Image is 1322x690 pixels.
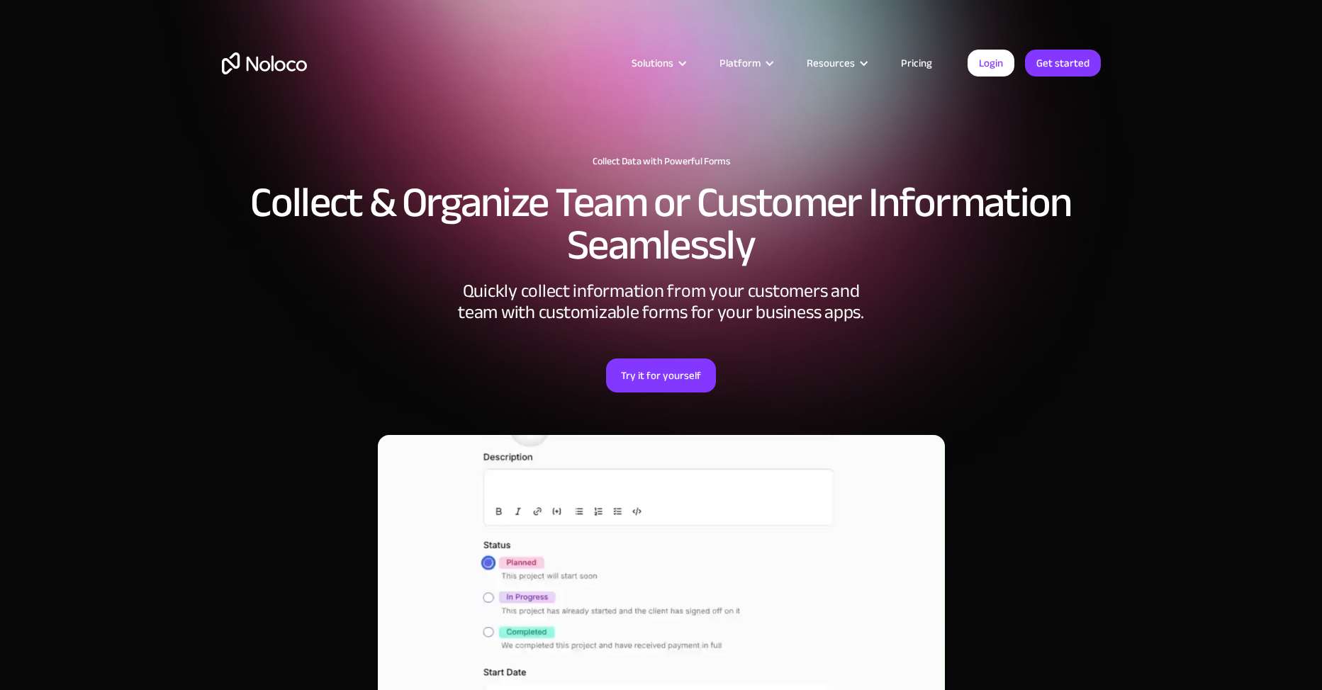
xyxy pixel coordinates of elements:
[1025,50,1101,77] a: Get started
[632,54,673,72] div: Solutions
[614,54,702,72] div: Solutions
[807,54,855,72] div: Resources
[606,358,716,392] a: Try it for yourself
[702,54,789,72] div: Platform
[719,54,761,72] div: Platform
[222,52,307,74] a: home
[222,156,1101,167] h1: Collect Data with Powerful Forms
[883,54,950,72] a: Pricing
[789,54,883,72] div: Resources
[968,50,1014,77] a: Login
[222,181,1101,266] h2: Collect & Organize Team or Customer Information Seamlessly
[449,281,874,323] div: Quickly collect information from your customers and team with customizable forms for your busines...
